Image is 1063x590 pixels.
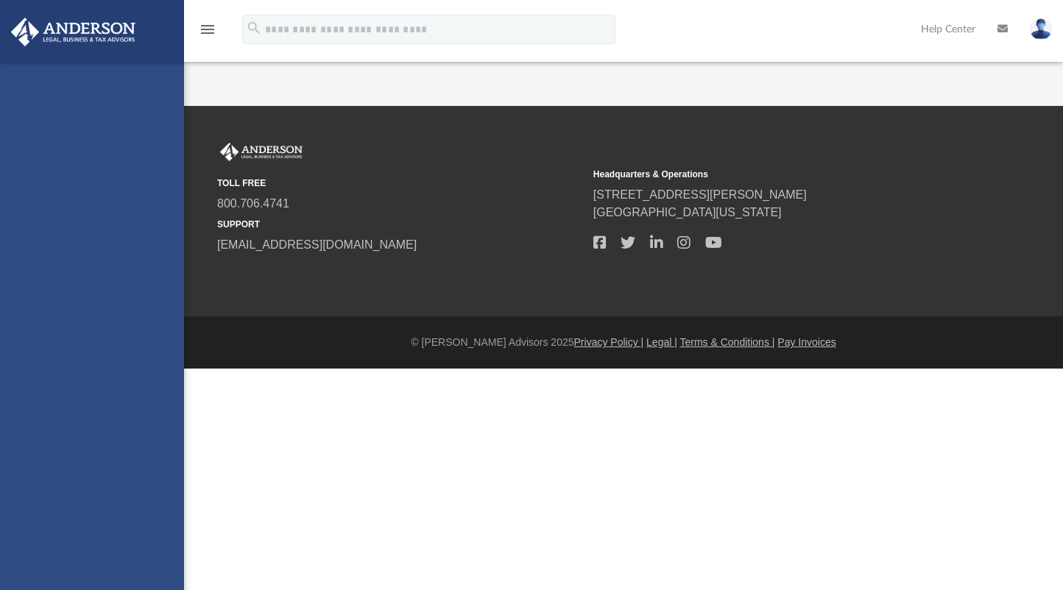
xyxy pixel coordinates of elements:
[7,18,140,46] img: Anderson Advisors Platinum Portal
[777,336,836,348] a: Pay Invoices
[593,206,782,218] a: [GEOGRAPHIC_DATA][US_STATE]
[680,336,775,348] a: Terms & Conditions |
[593,168,959,181] small: Headquarters & Operations
[217,177,583,190] small: TOLL FREE
[217,238,417,251] a: [EMAIL_ADDRESS][DOMAIN_NAME]
[646,336,677,348] a: Legal |
[1030,18,1052,40] img: User Pic
[199,28,216,38] a: menu
[246,20,262,36] i: search
[199,21,216,38] i: menu
[593,188,807,201] a: [STREET_ADDRESS][PERSON_NAME]
[217,143,306,162] img: Anderson Advisors Platinum Portal
[184,335,1063,350] div: © [PERSON_NAME] Advisors 2025
[574,336,644,348] a: Privacy Policy |
[217,197,289,210] a: 800.706.4741
[217,218,583,231] small: SUPPORT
